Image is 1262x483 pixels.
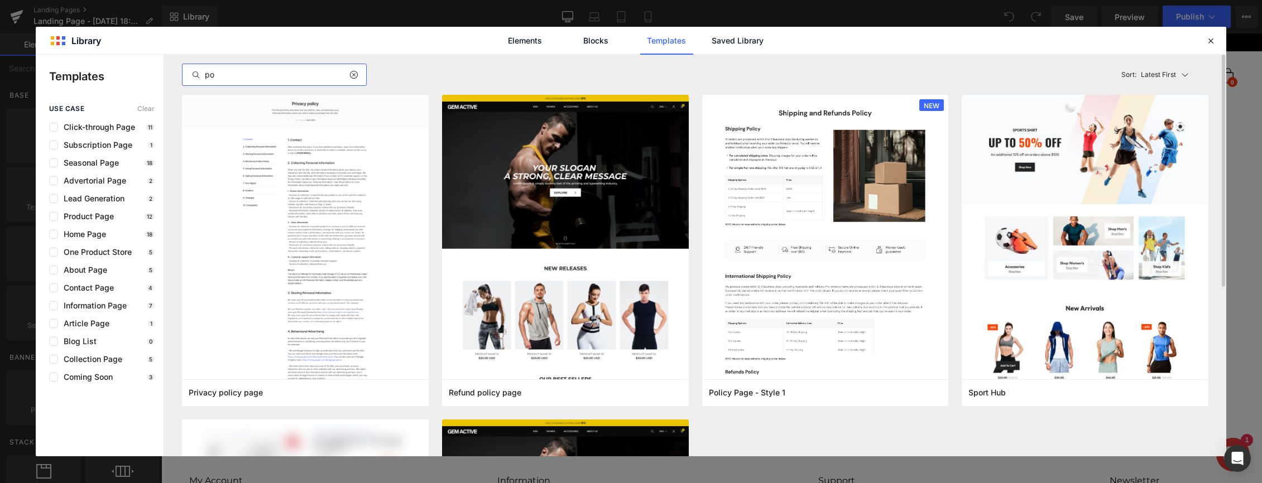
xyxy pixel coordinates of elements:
div: New Stock Soon | Subscribe our newsletter and get more updates [28,3,1073,15]
a: About Us [517,37,548,49]
a: Voltaik E-Scooter [611,37,668,49]
a: Blocks [569,27,622,55]
a: Saved Library [711,27,764,55]
p: 2 [147,177,155,184]
a: Products [458,37,488,49]
p: 7 [147,302,155,309]
span: Lead Generation [58,194,124,203]
span: About Page [58,265,107,274]
a: 0 [1061,36,1073,49]
p: 18 [145,231,155,238]
span: Click-through Page [58,123,135,132]
span: Seasonal Page [58,158,119,167]
p: 5 [147,249,155,255]
a: Elements [498,27,551,55]
div: Open Intercom Messenger [1224,445,1251,472]
a: Templates [640,27,693,55]
p: 1 [148,320,155,327]
span: use case [49,105,84,113]
button: Support [657,441,694,453]
input: E.g.: Black Friday, Sale,... [183,68,366,81]
span: Privacy policy page [189,388,263,398]
p: 12 [145,213,155,220]
span: Clear [137,105,155,113]
p: 2 [147,195,155,202]
span: Blog List [58,337,97,346]
span: 0 [1066,44,1076,54]
span: Contact Page [58,283,114,292]
span: NEW [919,99,944,112]
p: Templates [49,68,164,85]
span: Sort: [1121,71,1136,79]
span: Refund policy page [449,388,521,398]
span: Product Page [58,212,114,221]
img: 524b5f26-3d7b-4a64-b5bb-632be11ede16.jpeg [442,95,689,428]
p: 5 [147,356,155,363]
span: One Product Store [58,248,132,257]
p: 11 [146,124,155,131]
span: Advertorial Page [58,176,126,185]
span: Information Page [58,301,127,310]
inbox-online-store-chat: Shopify online store chat [1052,404,1092,441]
button: Information [336,441,389,453]
a: Contacts [565,37,594,49]
span: Coming Soon [58,373,113,381]
p: 4 [146,284,155,291]
a: Explore Template [500,314,601,336]
span: Home Page [58,230,106,239]
p: 1 [148,142,155,148]
p: 18 [145,160,155,166]
p: or Drag & Drop elements from left sidebar [233,345,867,353]
span: Policy Page - Style 1 [709,388,785,398]
p: 3 [147,374,155,380]
a: Home [421,37,442,49]
p: 0 [147,338,155,345]
p: Latest First [1141,70,1176,80]
span: Sport Hub [968,388,1006,398]
span: Article Page [58,319,109,328]
p: Start building your page [233,178,867,191]
span: Subscription Page [58,141,132,149]
p: Newsletter [948,441,1073,453]
p: 5 [147,267,155,273]
span: Collection Page [58,355,122,364]
button: Latest FirstSort:Latest First [1117,64,1209,86]
button: My Account [28,441,81,453]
